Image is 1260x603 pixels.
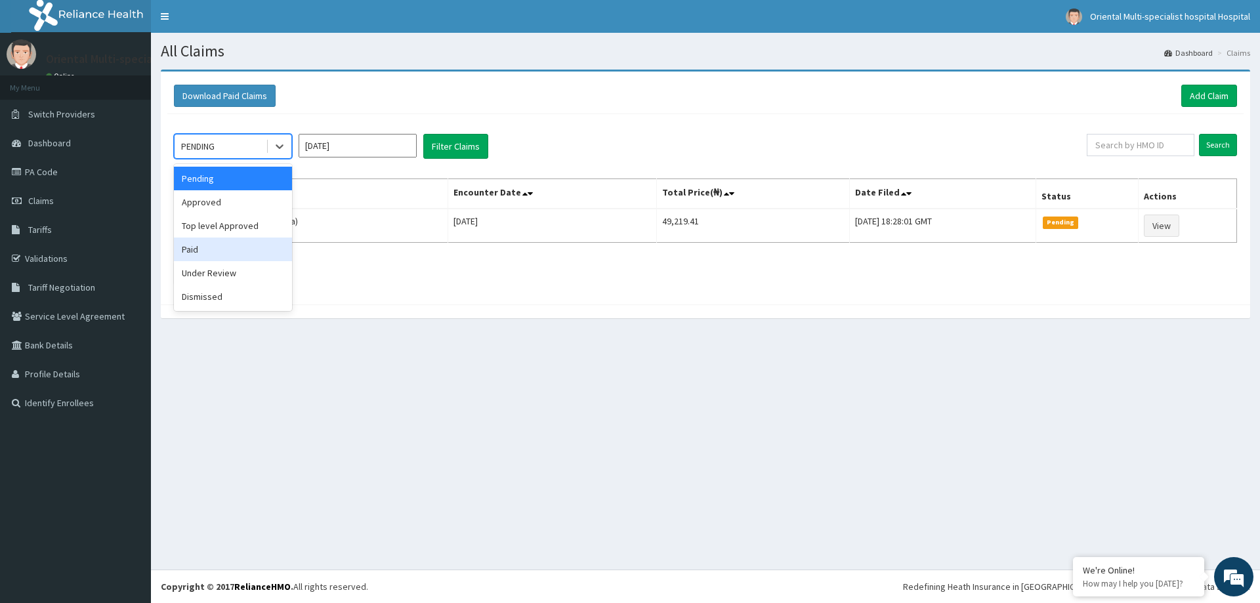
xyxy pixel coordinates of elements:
[850,179,1036,209] th: Date Filed
[1144,215,1179,237] a: View
[1138,179,1236,209] th: Actions
[1036,179,1138,209] th: Status
[448,179,657,209] th: Encounter Date
[850,209,1036,243] td: [DATE] 18:28:01 GMT
[175,209,448,243] td: [PERSON_NAME] (net/10017/a)
[28,195,54,207] span: Claims
[1087,134,1194,156] input: Search by HMO ID
[28,108,95,120] span: Switch Providers
[28,224,52,236] span: Tariffs
[1083,578,1194,589] p: How may I help you today?
[299,134,417,157] input: Select Month and Year
[656,209,849,243] td: 49,219.41
[234,581,291,593] a: RelianceHMO
[7,39,36,69] img: User Image
[161,43,1250,60] h1: All Claims
[174,167,292,190] div: Pending
[174,285,292,308] div: Dismissed
[1181,85,1237,107] a: Add Claim
[1090,10,1250,22] span: Oriental Multi-specialist hospital Hospital
[1199,134,1237,156] input: Search
[46,53,259,65] p: Oriental Multi-specialist hospital Hospital
[1043,217,1079,228] span: Pending
[181,140,215,153] div: PENDING
[1083,564,1194,576] div: We're Online!
[174,85,276,107] button: Download Paid Claims
[1164,47,1213,58] a: Dashboard
[423,134,488,159] button: Filter Claims
[1066,9,1082,25] img: User Image
[174,214,292,238] div: Top level Approved
[175,179,448,209] th: Name
[903,580,1250,593] div: Redefining Heath Insurance in [GEOGRAPHIC_DATA] using Telemedicine and Data Science!
[174,238,292,261] div: Paid
[28,137,71,149] span: Dashboard
[28,281,95,293] span: Tariff Negotiation
[1214,47,1250,58] li: Claims
[151,570,1260,603] footer: All rights reserved.
[174,261,292,285] div: Under Review
[161,581,293,593] strong: Copyright © 2017 .
[656,179,849,209] th: Total Price(₦)
[174,190,292,214] div: Approved
[448,209,657,243] td: [DATE]
[46,72,77,81] a: Online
